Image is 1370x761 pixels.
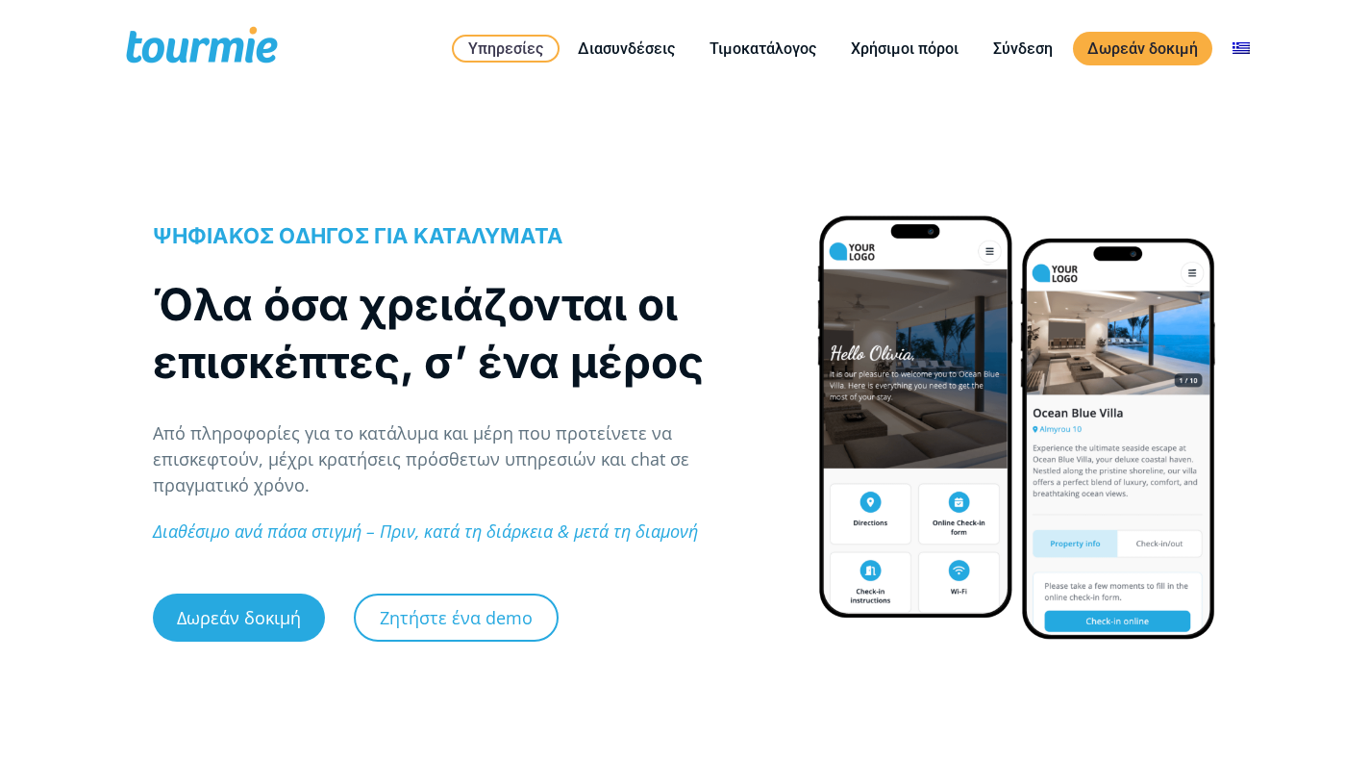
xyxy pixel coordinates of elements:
[153,420,776,498] p: Από πληροφορίες για το κατάλυμα και μέρη που προτείνετε να επισκεφτούν, μέχρι κρατήσεις πρόσθετων...
[153,594,325,642] a: Δωρεάν δοκιμή
[153,520,698,543] em: Διαθέσιμο ανά πάσα στιγμή – Πριν, κατά τη διάρκεια & μετά τη διαμονή
[1073,32,1212,65] a: Δωρεάν δοκιμή
[563,37,689,61] a: Διασυνδέσεις
[452,35,560,63] a: Υπηρεσίες
[1218,37,1264,61] a: Αλλαγή σε
[354,594,559,642] a: Ζητήστε ένα demo
[153,275,776,391] h1: Όλα όσα χρειάζονται οι επισκέπτες, σ’ ένα μέρος
[695,37,831,61] a: Τιμοκατάλογος
[979,37,1067,61] a: Σύνδεση
[836,37,973,61] a: Χρήσιμοι πόροι
[153,223,563,248] span: ΨΗΦΙΑΚΟΣ ΟΔΗΓΟΣ ΓΙΑ ΚΑΤΑΛΥΜΑΤΑ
